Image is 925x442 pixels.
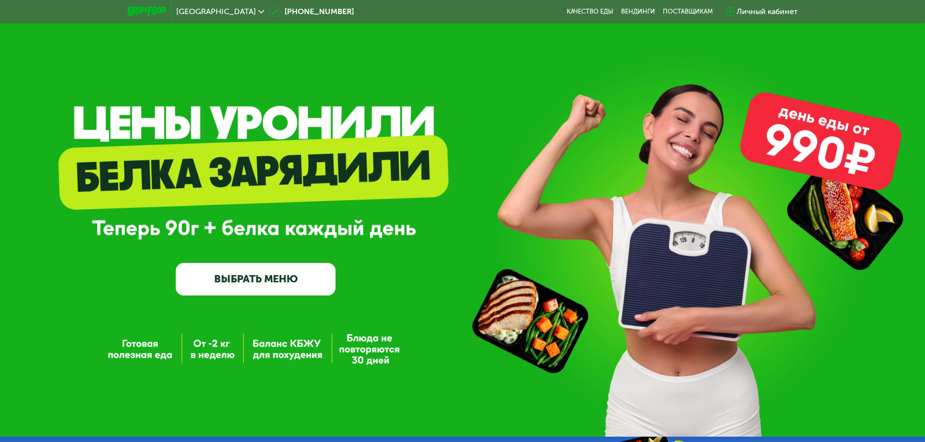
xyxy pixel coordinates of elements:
a: Вендинги [621,8,655,16]
a: Качество еды [567,8,613,16]
span: [GEOGRAPHIC_DATA] [176,8,256,16]
div: Личный кабинет [737,6,798,17]
a: ВЫБРАТЬ МЕНЮ [176,263,336,295]
a: [PHONE_NUMBER] [269,6,354,17]
div: поставщикам [663,8,713,16]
